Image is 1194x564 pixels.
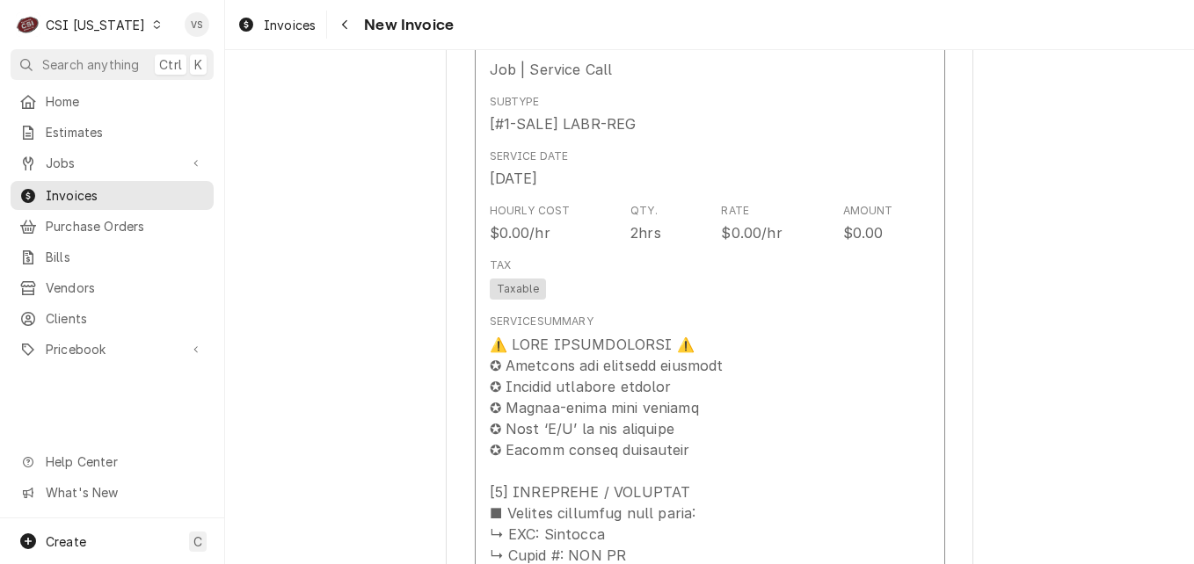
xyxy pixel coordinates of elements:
span: Ctrl [159,55,182,74]
a: Go to Help Center [11,447,214,476]
button: Search anythingCtrlK [11,49,214,80]
span: Search anything [42,55,139,74]
div: CSI [US_STATE] [46,16,145,34]
div: Tax [490,257,511,273]
div: $0.00 [843,222,884,243]
span: Taxable [490,278,546,300]
span: Bills [46,248,205,266]
div: Subtype [490,94,540,110]
div: $0.00/hr [490,222,550,243]
a: Home [11,87,214,116]
span: K [194,55,202,74]
span: Invoices [264,16,316,34]
span: New Invoice [359,13,454,37]
div: CSI Kentucky's Avatar [16,12,40,37]
span: C [193,532,202,551]
a: Invoices [11,181,214,210]
span: Clients [46,309,205,328]
button: Navigate back [331,11,359,39]
span: Purchase Orders [46,217,205,235]
div: Service Date [490,148,569,164]
span: Estimates [46,123,205,141]
div: Hourly Cost [490,203,571,219]
a: Invoices [230,11,323,40]
a: Go to What's New [11,478,214,507]
span: Vendors [46,278,205,297]
span: Help Center [46,452,203,471]
span: Jobs [46,154,178,172]
div: VS [185,12,209,37]
a: Clients [11,304,214,333]
a: Purchase Orders [11,212,214,241]
div: Job | Service Call [490,59,613,80]
div: 2hrs [630,222,661,243]
span: Pricebook [46,340,178,358]
div: [#1-SALE] LABR-REG [490,113,637,134]
a: Go to Jobs [11,148,214,177]
a: Vendors [11,273,214,302]
div: Rate [721,203,749,219]
div: Qty. [630,203,658,219]
div: Amount [843,203,893,219]
span: Home [46,92,205,111]
a: Estimates [11,118,214,147]
a: Bills [11,242,214,271]
div: Vicky Stuesse's Avatar [185,12,209,37]
div: [DATE] [490,168,538,189]
span: What's New [46,483,203,502]
div: $0.00/hr [721,222,782,243]
a: Go to Pricebook [11,335,214,364]
div: Service Summary [490,314,593,329]
span: Create [46,534,86,549]
div: C [16,12,40,37]
span: Invoices [46,186,205,205]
